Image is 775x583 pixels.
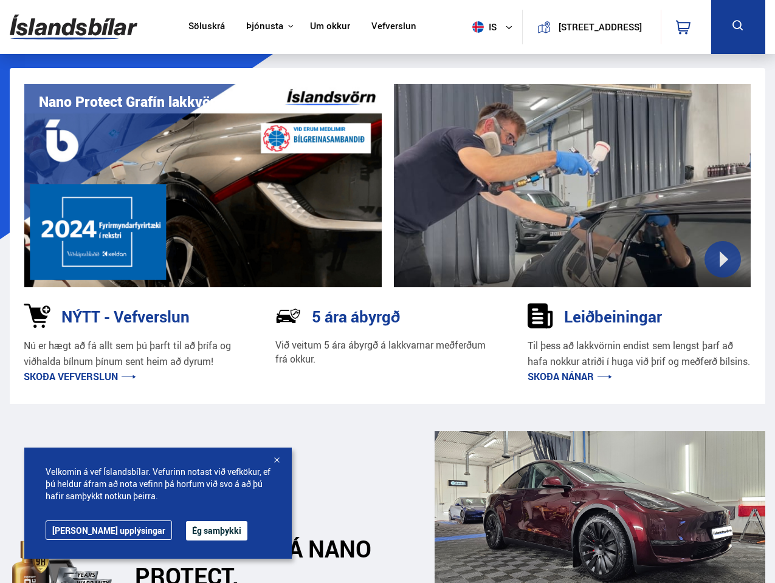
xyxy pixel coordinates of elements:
[61,307,190,326] h3: NÝTT - Vefverslun
[46,520,172,540] a: [PERSON_NAME] upplýsingar
[24,338,247,369] p: Nú er hægt að fá allt sem þú þarft til að þrífa og viðhalda bílnum þínum sent heim að dyrum!
[467,21,498,33] span: is
[528,338,751,369] p: Til þess að lakkvörnin endist sem lengst þarf að hafa nokkur atriði í huga við þrif og meðferð bí...
[275,303,301,329] img: NP-R9RrMhXQFCiaa.svg
[312,307,400,326] h3: 5 ára ábyrgð
[24,84,382,287] img: vI42ee_Copy_of_H.png
[24,303,50,329] img: 1kVRZhkadjUD8HsE.svg
[371,21,416,33] a: Vefverslun
[188,21,225,33] a: Söluskrá
[275,338,499,366] p: Við veitum 5 ára ábyrgð á lakkvarnar meðferðum frá okkur.
[472,21,484,33] img: svg+xml;base64,PHN2ZyB4bWxucz0iaHR0cDovL3d3dy53My5vcmcvMjAwMC9zdmciIHdpZHRoPSI1MTIiIGhlaWdodD0iNT...
[10,7,137,47] img: G0Ugv5HjCgRt.svg
[24,370,136,383] a: Skoða vefverslun
[310,21,350,33] a: Um okkur
[467,9,522,45] button: is
[246,21,283,32] button: Þjónusta
[186,521,247,540] button: Ég samþykki
[528,303,553,329] img: sDldwouBCQTERH5k.svg
[556,22,645,32] button: [STREET_ADDRESS]
[46,466,270,502] span: Velkomin á vef Íslandsbílar. Vefurinn notast við vefkökur, ef þú heldur áfram að nota vefinn þá h...
[564,307,662,326] h3: Leiðbeiningar
[529,10,653,44] a: [STREET_ADDRESS]
[528,370,612,383] a: Skoða nánar
[39,94,224,110] h1: Nano Protect Grafín lakkvörn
